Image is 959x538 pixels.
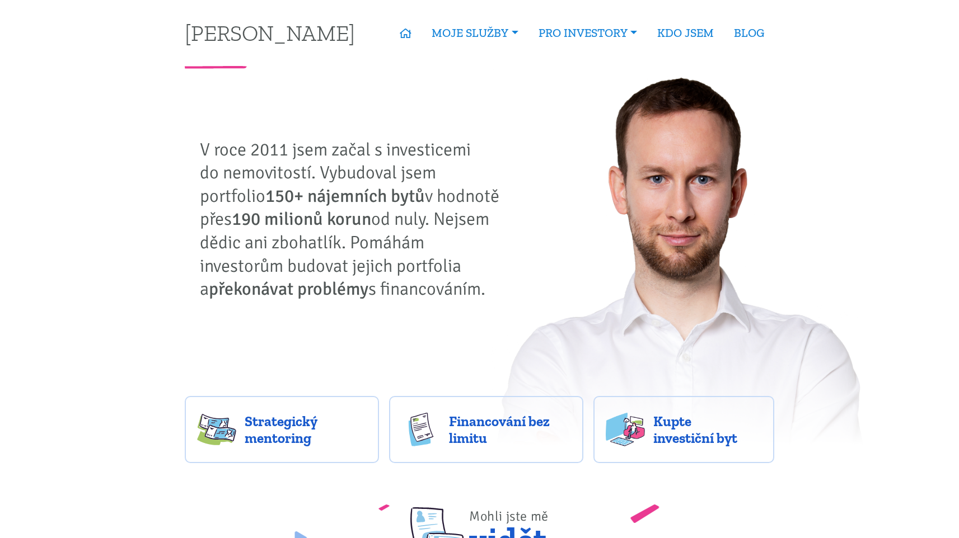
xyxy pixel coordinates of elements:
[724,20,774,46] a: BLOG
[232,208,371,230] strong: 190 milionů korun
[606,413,645,446] img: flats
[197,413,236,446] img: strategy
[647,20,724,46] a: KDO JSEM
[200,138,508,301] p: V roce 2011 jsem začal s investicemi do nemovitostí. Vybudoval jsem portfolio v hodnotě přes od n...
[185,22,355,44] a: [PERSON_NAME]
[265,185,425,207] strong: 150+ nájemních bytů
[422,20,528,46] a: MOJE SLUŽBY
[245,413,367,446] span: Strategický mentoring
[593,396,774,463] a: Kupte investiční byt
[185,396,379,463] a: Strategický mentoring
[449,413,571,446] span: Financování bez limitu
[209,278,368,300] strong: překonávat problémy
[401,413,441,446] img: finance
[653,413,762,446] span: Kupte investiční byt
[528,20,647,46] a: PRO INVESTORY
[389,396,583,463] a: Financování bez limitu
[469,508,549,525] span: Mohli jste mě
